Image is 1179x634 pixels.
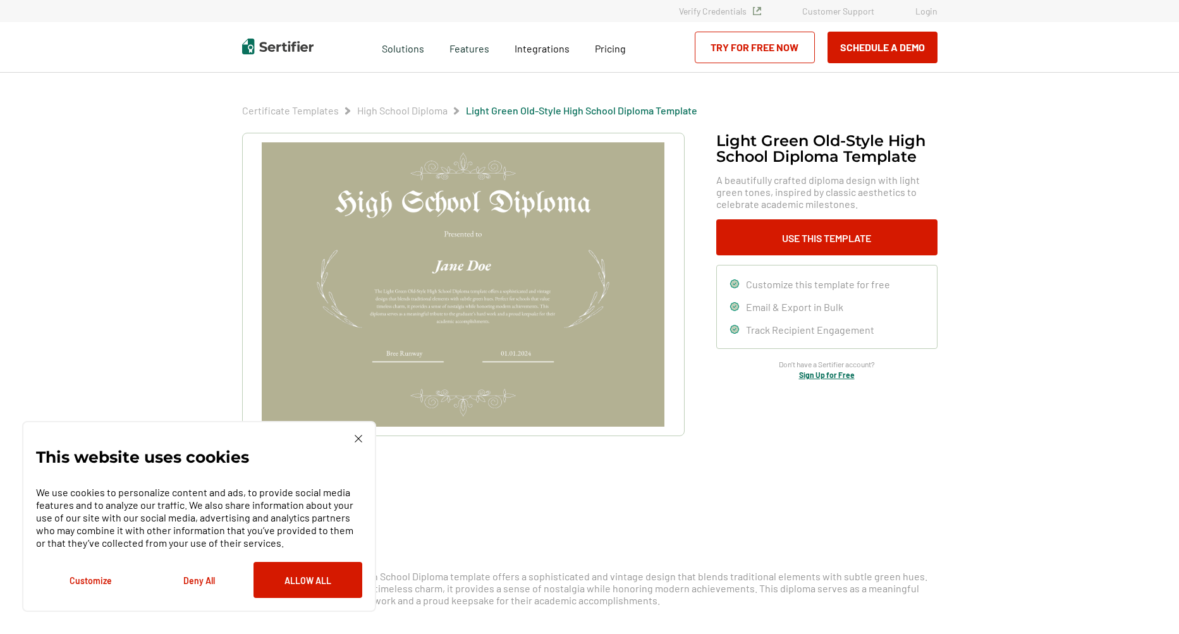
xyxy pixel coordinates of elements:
[828,32,938,63] button: Schedule a Demo
[36,486,362,549] p: We use cookies to personalize content and ads, to provide social media features and to analyze ou...
[746,324,874,336] span: Track Recipient Engagement
[515,42,570,54] span: Integrations
[357,104,448,116] a: High School Diploma
[802,6,874,16] a: Customer Support
[242,39,314,54] img: Sertifier | Digital Credentialing Platform
[753,7,761,15] img: Verified
[466,104,697,116] a: Light Green Old-Style High School Diploma Template
[746,301,843,313] span: Email & Export in Bulk
[449,39,489,55] span: Features
[36,562,145,598] button: Customize
[36,451,249,463] p: This website uses cookies
[466,104,697,117] span: Light Green Old-Style High School Diploma Template
[799,370,855,379] a: Sign Up for Free
[355,435,362,442] img: Cookie Popup Close
[254,562,362,598] button: Allow All
[242,104,697,117] div: Breadcrumb
[242,570,927,606] span: The Light Green Old-Style High School Diploma template offers a sophisticated and vintage design ...
[595,39,626,55] a: Pricing
[242,104,339,117] span: Certificate Templates
[357,104,448,117] span: High School Diploma
[779,358,875,370] span: Don’t have a Sertifier account?
[515,39,570,55] a: Integrations
[695,32,815,63] a: Try for Free Now
[145,562,254,598] button: Deny All
[716,133,938,164] h1: Light Green Old-Style High School Diploma Template
[716,174,938,210] span: A beautifully crafted diploma design with light green tones, inspired by classic aesthetics to ce...
[595,42,626,54] span: Pricing
[262,142,664,427] img: Light Green Old-Style High School Diploma Template
[1116,573,1179,634] iframe: Chat Widget
[242,104,339,116] a: Certificate Templates
[915,6,938,16] a: Login
[716,219,938,255] button: Use This Template
[679,6,761,16] a: Verify Credentials
[382,39,424,55] span: Solutions
[746,278,890,290] span: Customize this template for free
